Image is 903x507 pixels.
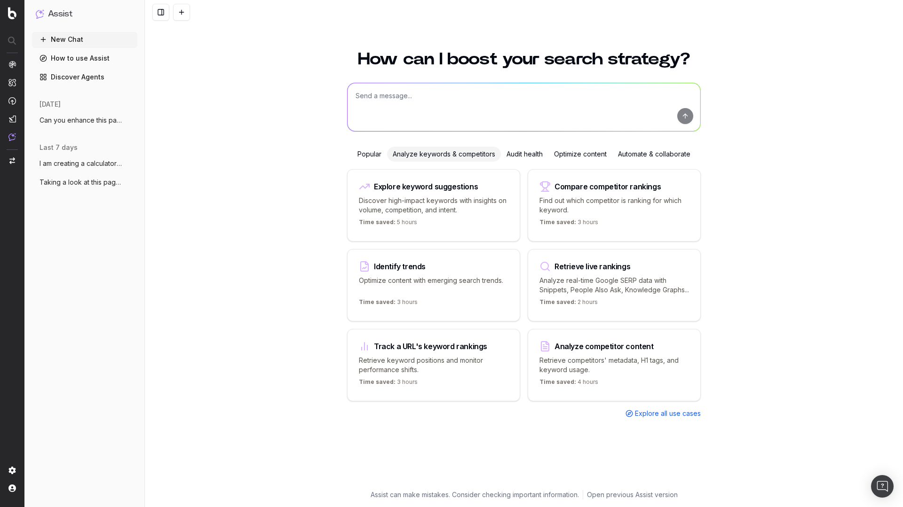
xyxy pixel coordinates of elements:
img: Setting [8,467,16,474]
span: Explore all use cases [635,409,701,418]
div: Identify trends [374,263,426,270]
p: Find out which competitor is ranking for which keyword. [539,196,689,215]
img: Analytics [8,61,16,68]
img: Studio [8,115,16,123]
p: 3 hours [359,298,418,310]
p: 5 hours [359,218,417,230]
span: Time saved: [539,378,576,385]
span: [DATE] [40,100,61,109]
p: 2 hours [539,298,598,310]
p: 3 hours [539,218,598,230]
img: Assist [8,133,16,141]
button: Taking a look at this page: [URL]. [32,175,137,190]
span: Time saved: [359,378,396,385]
button: New Chat [32,32,137,47]
p: Retrieve keyword positions and monitor performance shifts. [359,356,508,374]
p: 4 hours [539,378,598,390]
a: Explore all use cases [626,409,701,418]
span: Time saved: [539,218,576,226]
span: Can you enhance this page for better rea [40,116,122,125]
p: 3 hours [359,378,418,390]
div: Explore keyword suggestions [374,183,478,190]
div: Compare competitor rankings [554,183,661,190]
img: Botify logo [8,7,16,19]
img: Switch project [9,157,15,164]
div: Optimize content [548,147,612,162]
span: Time saved: [359,298,396,305]
div: Automate & collaborate [612,147,696,162]
button: I am creating a calculator page that wil [32,156,137,171]
div: Retrieve live rankings [554,263,630,270]
a: How to use Assist [32,51,137,66]
div: Audit health [501,147,548,162]
span: Time saved: [539,298,576,305]
img: Assist [36,9,44,18]
p: Optimize content with emerging search trends. [359,276,508,295]
p: Assist can make mistakes. Consider checking important information. [371,490,579,499]
p: Discover high-impact keywords with insights on volume, competition, and intent. [359,196,508,215]
button: Assist [36,8,134,21]
img: Intelligence [8,78,16,86]
div: Track a URL's keyword rankings [374,343,487,350]
a: Open previous Assist version [587,490,678,499]
img: Activation [8,97,16,105]
a: Discover Agents [32,70,137,85]
div: Analyze competitor content [554,343,654,350]
div: Popular [352,147,387,162]
span: Time saved: [359,218,396,226]
button: Can you enhance this page for better rea [32,113,137,128]
h1: Assist [48,8,72,21]
span: Taking a look at this page: [URL]. [40,178,122,187]
p: Retrieve competitors' metadata, H1 tags, and keyword usage. [539,356,689,374]
img: My account [8,484,16,492]
p: Analyze real-time Google SERP data with Snippets, People Also Ask, Knowledge Graphs... [539,276,689,295]
h1: How can I boost your search strategy? [347,51,701,68]
div: Analyze keywords & competitors [387,147,501,162]
span: I am creating a calculator page that wil [40,159,122,168]
span: last 7 days [40,143,78,152]
div: Open Intercom Messenger [871,475,894,498]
